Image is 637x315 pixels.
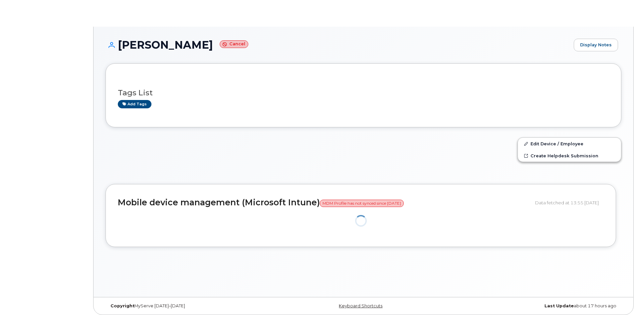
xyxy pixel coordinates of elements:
[339,303,382,308] a: Keyboard Shortcuts
[535,196,604,209] div: Data fetched at 13:55 [DATE]
[518,138,621,150] a: Edit Device / Employee
[449,303,621,309] div: about 17 hours ago
[118,89,609,97] h3: Tags List
[118,100,151,108] a: Add tags
[574,39,618,51] a: Display Notes
[220,40,248,48] small: Cancel
[544,303,574,308] strong: Last Update
[118,198,530,207] h2: Mobile device management (Microsoft Intune)
[320,200,404,207] span: MDM Profile has not synced since [DATE]
[110,303,134,308] strong: Copyright
[518,150,621,162] a: Create Helpdesk Submission
[106,303,278,309] div: MyServe [DATE]–[DATE]
[106,39,570,51] h1: [PERSON_NAME]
